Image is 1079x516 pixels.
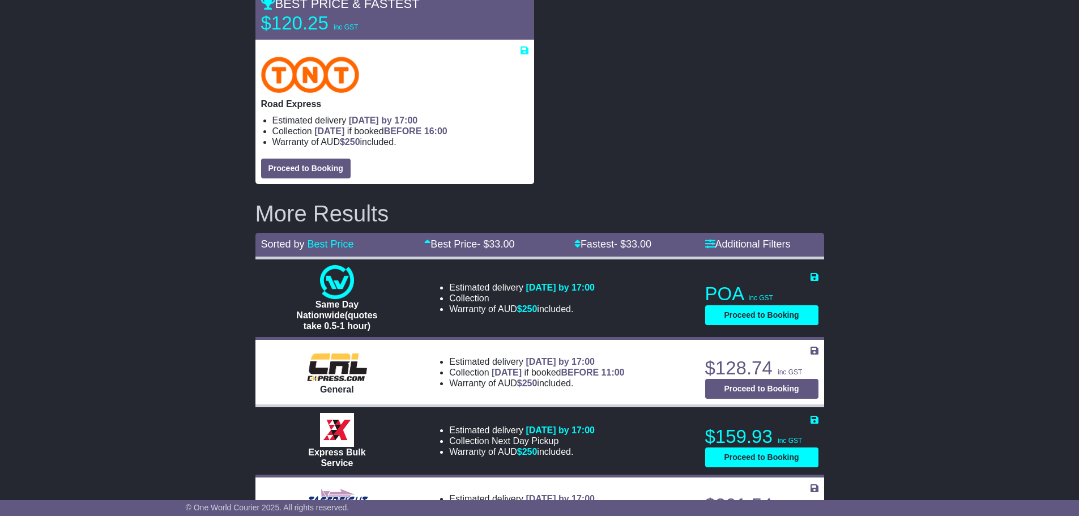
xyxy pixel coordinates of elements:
li: Warranty of AUD included. [449,446,595,457]
span: - $ [614,238,651,250]
span: [DATE] by 17:00 [349,116,418,125]
span: General [320,385,354,394]
li: Collection [449,293,595,304]
li: Warranty of AUD included. [449,378,624,389]
img: TNT Domestic: Road Express [261,57,360,93]
li: Warranty of AUD included. [272,137,528,147]
span: 250 [522,304,538,314]
li: Estimated delivery [272,115,528,126]
span: [DATE] by 17:00 [526,357,595,366]
span: [DATE] [492,368,522,377]
img: One World Courier: Same Day Nationwide(quotes take 0.5-1 hour) [320,265,354,299]
li: Warranty of AUD included. [449,304,595,314]
span: 250 [522,447,538,457]
a: Best Price [308,238,354,250]
li: Estimated delivery [449,425,595,436]
button: Proceed to Booking [261,159,351,178]
span: 250 [522,378,538,388]
span: inc GST [778,368,802,376]
span: inc GST [749,294,773,302]
p: $159.93 [705,425,818,448]
p: $128.74 [705,357,818,379]
p: $120.25 [261,12,403,35]
span: © One World Courier 2025. All rights reserved. [186,503,349,512]
span: $ [517,304,538,314]
li: Estimated delivery [449,282,595,293]
a: Best Price- $33.00 [424,238,514,250]
span: inc GST [334,23,358,31]
a: Fastest- $33.00 [574,238,651,250]
button: Proceed to Booking [705,379,818,399]
span: BEFORE [384,126,422,136]
span: Same Day Nationwide(quotes take 0.5-1 hour) [296,300,377,331]
span: inc GST [778,437,802,445]
span: $ [517,378,538,388]
span: 16:00 [424,126,447,136]
li: Collection [449,436,595,446]
span: Express Bulk Service [308,447,365,468]
span: - $ [477,238,514,250]
li: Estimated delivery [449,493,624,504]
button: Proceed to Booking [705,305,818,325]
span: 33.00 [489,238,514,250]
p: POA [705,283,818,305]
li: Estimated delivery [449,356,624,367]
span: if booked [492,368,624,377]
span: [DATE] by 17:00 [526,494,595,504]
span: BEFORE [561,368,599,377]
span: Sorted by [261,238,305,250]
span: [DATE] by 17:00 [526,425,595,435]
button: Proceed to Booking [705,447,818,467]
li: Collection [272,126,528,137]
a: Additional Filters [705,238,791,250]
span: Next Day Pickup [492,436,558,446]
span: $ [517,447,538,457]
span: [DATE] [314,126,344,136]
img: Border Express: Express Bulk Service [320,413,354,447]
h2: More Results [255,201,824,226]
span: 33.00 [626,238,651,250]
p: Road Express [261,99,528,109]
span: $ [340,137,360,147]
li: Collection [449,367,624,378]
img: CRL: General [300,350,374,384]
span: [DATE] by 17:00 [526,283,595,292]
span: 11:00 [602,368,625,377]
span: 250 [345,137,360,147]
span: if booked [314,126,447,136]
